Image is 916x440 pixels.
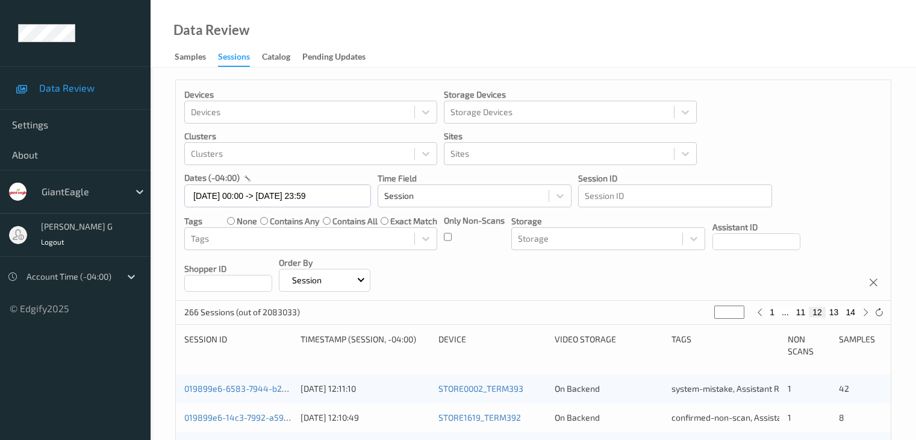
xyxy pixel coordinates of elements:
[438,412,521,423] a: STORE1619_TERM392
[390,215,437,227] label: exact match
[438,333,546,357] div: Device
[184,263,272,275] p: Shopper ID
[826,307,843,318] button: 13
[184,172,240,184] p: dates (-04:00)
[332,215,378,227] label: contains all
[184,215,202,227] p: Tags
[444,215,505,227] p: Only Non-Scans
[218,49,262,67] a: Sessions
[184,412,348,423] a: 019899e6-14c3-7992-a59a-0db727534a1a
[378,172,572,184] p: Time Field
[302,51,366,66] div: Pending Updates
[438,383,523,394] a: STORE0002_TERM393
[237,215,257,227] label: none
[270,215,319,227] label: contains any
[839,383,849,394] span: 42
[788,412,791,423] span: 1
[175,49,218,66] a: Samples
[555,383,662,395] div: On Backend
[578,172,772,184] p: Session ID
[839,412,844,423] span: 8
[302,49,378,66] a: Pending Updates
[288,274,326,286] p: Session
[671,383,808,394] span: system-mistake, Assistant Rejected
[671,333,779,357] div: Tags
[218,51,250,67] div: Sessions
[184,130,437,142] p: Clusters
[511,215,705,227] p: Storage
[839,333,882,357] div: Samples
[279,257,370,269] p: Order By
[301,383,430,395] div: [DATE] 12:11:10
[173,24,249,36] div: Data Review
[809,307,826,318] button: 12
[301,333,430,357] div: Timestamp (Session, -04:00)
[766,307,778,318] button: 1
[778,307,793,318] button: ...
[788,333,831,357] div: Non Scans
[301,412,430,424] div: [DATE] 12:10:49
[842,307,859,318] button: 14
[788,383,791,394] span: 1
[184,89,437,101] p: Devices
[262,51,290,66] div: Catalog
[262,49,302,66] a: Catalog
[444,89,697,101] p: Storage Devices
[712,221,800,233] p: Assistant ID
[184,383,352,394] a: 019899e6-6583-7944-b28c-b37d39cc48d3
[555,412,662,424] div: On Backend
[184,306,300,318] p: 266 Sessions (out of 2083033)
[184,333,292,357] div: Session ID
[793,307,809,318] button: 11
[555,333,662,357] div: Video Storage
[175,51,206,66] div: Samples
[444,130,697,142] p: Sites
